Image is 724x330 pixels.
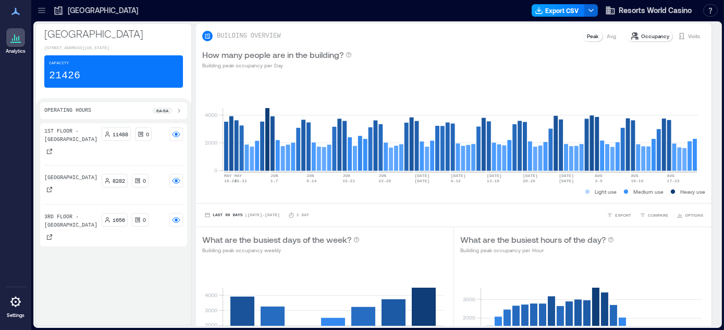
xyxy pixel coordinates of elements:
p: 8282 [113,176,125,185]
text: 18-24 [224,179,237,183]
tspan: 4000 [205,112,217,118]
p: Analytics [6,48,26,54]
span: Resorts World Casino [619,5,692,16]
text: 1-7 [271,179,278,183]
tspan: 2000 [205,139,217,146]
text: JUN [306,173,314,178]
tspan: 3000 [463,296,475,302]
span: OPTIONS [685,212,703,218]
button: Resorts World Casino [602,2,695,19]
text: [DATE] [415,173,430,178]
text: [DATE] [559,179,574,183]
p: 1656 [113,216,125,224]
text: 6-12 [451,179,461,183]
tspan: 4000 [205,292,217,298]
text: 13-19 [487,179,499,183]
text: JUN [271,173,278,178]
p: 0 [143,216,146,224]
p: 11488 [113,130,128,138]
text: MAY [235,173,242,178]
tspan: 2000 [205,322,217,328]
text: [DATE] [451,173,466,178]
text: 3-9 [595,179,603,183]
text: 8-14 [306,179,316,183]
p: What are the busiest days of the week? [202,233,351,246]
button: Export CSV [532,4,585,17]
p: Light use [595,187,617,196]
button: OPTIONS [674,210,705,220]
p: 0 [146,130,149,138]
text: JUN [342,173,350,178]
text: 25-31 [235,179,247,183]
p: Operating Hours [44,107,91,115]
p: [GEOGRAPHIC_DATA] [44,26,183,41]
a: Analytics [3,25,29,57]
span: COMPARE [648,212,668,218]
p: [GEOGRAPHIC_DATA] [68,5,138,16]
p: Capacity [49,60,69,66]
button: EXPORT [605,210,633,220]
p: 21426 [49,68,80,83]
text: 20-26 [523,179,535,183]
text: AUG [595,173,603,178]
text: [DATE] [559,173,574,178]
p: Building peak occupancy per Day [202,61,352,69]
p: Settings [7,312,24,319]
text: JUN [378,173,386,178]
p: 6a - 6a [156,108,168,114]
tspan: 0 [214,167,217,173]
tspan: 3000 [205,307,217,313]
span: EXPORT [615,212,631,218]
p: Peak [587,32,598,40]
text: AUG [667,173,675,178]
button: Last 90 Days |[DATE]-[DATE] [202,210,282,220]
p: Heavy use [680,187,705,196]
p: [GEOGRAPHIC_DATA] [44,174,97,182]
p: What are the busiest hours of the day? [460,233,606,246]
p: 1st Floor - [GEOGRAPHIC_DATA] [44,127,97,144]
p: 1 Day [297,212,309,218]
p: Building peak occupancy weekly [202,246,360,254]
p: 0 [143,176,146,185]
text: MAY [224,173,232,178]
a: Settings [3,289,28,322]
text: 17-23 [667,179,680,183]
text: [DATE] [523,173,538,178]
text: [DATE] [415,179,430,183]
text: 10-16 [631,179,644,183]
p: Building peak occupancy per Hour [460,246,614,254]
p: Occupancy [641,32,669,40]
p: 3rd Floor - [GEOGRAPHIC_DATA] [44,213,97,230]
p: How many people are in the building? [202,49,343,61]
p: Avg [607,32,616,40]
p: [STREET_ADDRESS][US_STATE] [44,45,183,51]
text: 15-21 [342,179,355,183]
text: [DATE] [487,173,502,178]
tspan: 2000 [463,314,475,321]
button: COMPARE [637,210,670,220]
p: Medium use [633,187,664,196]
text: AUG [631,173,639,178]
text: 22-28 [378,179,391,183]
p: BUILDING OVERVIEW [217,32,280,40]
p: Visits [688,32,700,40]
